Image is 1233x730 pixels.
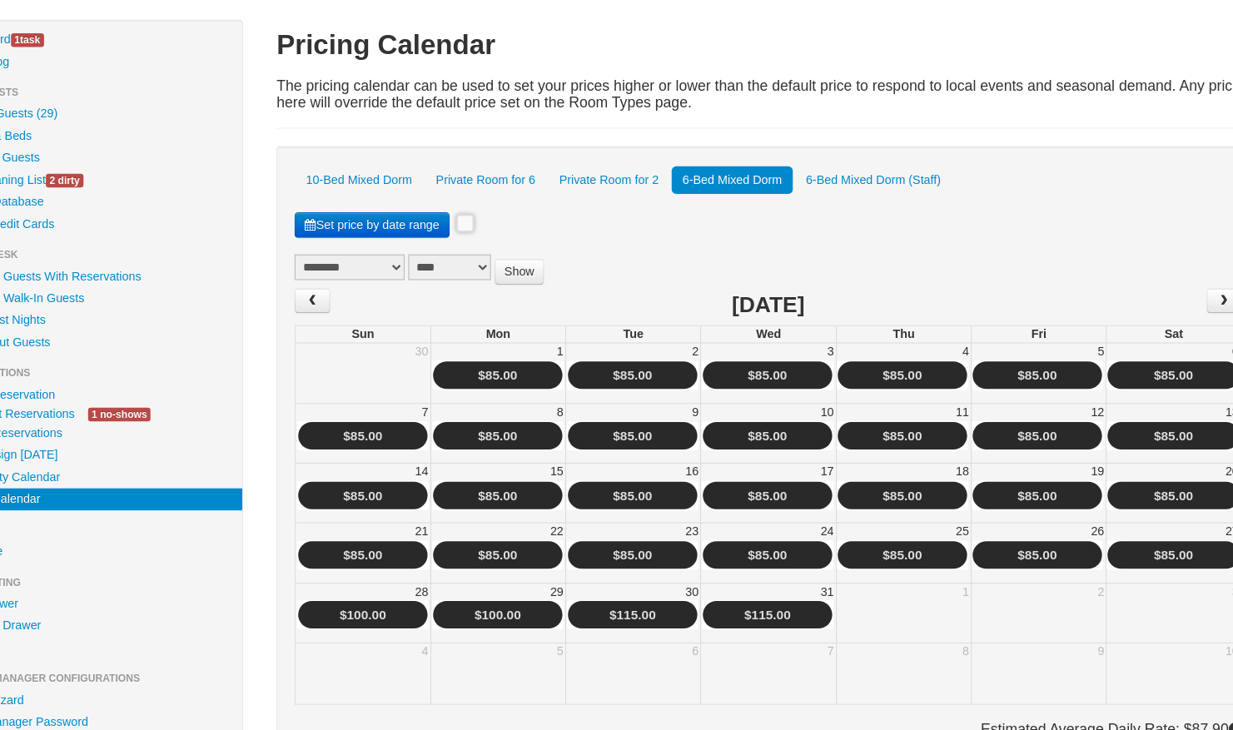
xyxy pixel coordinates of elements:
a: Guest Credit Cards [17,242,293,262]
a: $85.00 [507,492,543,505]
a: $85.00 [997,438,1032,451]
div: 14 [448,469,463,484]
div: 6 [699,633,708,648]
div: 6 [1190,360,1199,375]
a: $85.00 [629,438,665,451]
div: 4 [455,633,464,648]
a: Check-In Guests With Reservations [17,290,293,310]
a: $85.00 [752,492,788,505]
a: View/Assign [DATE] [17,452,293,472]
div: 25 [939,524,954,539]
div: 29 [571,579,586,593]
a: $85.00 [752,546,788,559]
div: 1 [577,360,586,375]
a: Manager Drawer [17,607,293,627]
li: Reservations [17,377,293,397]
a: $85.00 [874,492,910,505]
li: Accounting [17,567,293,587]
div: 21 [448,524,463,539]
a: $85.00 [507,383,543,396]
a: $85.00 [507,546,543,559]
a: Rooms & Beds [17,162,293,182]
a: 10-Bed Mixed Dorm [341,200,457,225]
div: 10 [1184,633,1199,648]
button: Show [522,284,568,307]
a: $85.00 [385,546,420,559]
a: Staff Drawer [17,587,293,607]
div: 7 [823,633,832,648]
a: $85.00 [629,546,665,559]
a: Questions, Feature Requests or Bugs? [1007,4,1184,27]
div: 5 [577,633,586,648]
a: $100.00 [504,600,546,613]
a: $85.00 [752,383,788,396]
span: 2 dirty [115,206,149,219]
a: Add Guest Nights [17,330,293,350]
a: $85.00 [997,492,1032,505]
a: $85.00 [752,438,788,451]
h1: Pricing Calendar [324,75,1216,105]
div: 17 [816,469,831,484]
a: 1 no-shows [141,415,222,433]
a: 6-Bed Mixed Dorm [683,200,793,225]
a: $85.00 [874,438,910,451]
a: $115.00 [748,600,791,613]
li: Owner Manager Configurations [17,654,293,674]
a: $85.00 [874,383,910,396]
div: 8 [945,633,954,648]
a: Setup Wizard [17,674,293,694]
div: 20 [1184,469,1199,484]
span: ‹ [351,309,364,334]
div: 27 [1184,524,1199,539]
a: $85.00 [1121,383,1156,396]
a: Bed Cleaning List2 dirty [17,202,293,222]
div: 23 [694,524,708,539]
div: Estimated Average Daily Rate: $87.90 [963,703,1200,718]
a: Pricing Calendar [17,492,293,512]
p: The pricing calendar can be used to set your prices higher or lower than the default price to res... [324,120,1216,150]
th: Sun [341,344,463,360]
div: 3 [823,360,832,375]
a: Private Room for 6 [459,200,569,225]
div: 4 [945,360,954,375]
span: 1 [87,80,92,90]
a: $85.00 [1121,438,1156,451]
a: $85.00 [997,546,1032,559]
div: 5 [1067,360,1076,375]
i: Average only reflects prices shown on this page. It does not include guests previously booked at ... [1188,703,1200,717]
a: Availability Calendar [17,472,293,492]
div: 1 [945,579,954,593]
div: 3 [1190,579,1199,593]
a: $85.00 [1121,492,1156,505]
a: $100.00 [381,600,424,613]
a: Purchase [17,539,293,559]
div: 8 [577,415,586,430]
div: 7 [455,415,464,430]
a: Previous Guests [17,182,293,202]
a: View/Edit Reservations [17,415,153,433]
a: $85.00 [1121,546,1156,559]
div: 26 [1061,524,1076,539]
a: $85.00 [629,492,665,505]
li: Items [17,519,293,539]
div: 22 [571,524,586,539]
a: Cancel Reservations [17,432,293,452]
a: $85.00 [507,438,543,451]
a: $85.00 [385,438,420,451]
a: Create Reservation [17,397,293,417]
a: Dashboard1task [17,75,293,95]
a: Private Room for 2 [570,200,680,225]
a: Check-Out Guests [17,350,293,370]
th: Wed [708,344,831,360]
span: task [83,79,113,92]
div: 30 [448,360,463,375]
div: 28 [448,579,463,593]
div: 24 [816,524,831,539]
th: Sat [1076,344,1200,360]
a: Check-In Walk-In Guests [17,310,293,330]
a: $85.00 [874,546,910,559]
a: Current Guests (29) [17,142,293,162]
div: 11 [939,415,954,430]
div: 19 [1061,469,1076,484]
a: Help for this page [906,4,996,27]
